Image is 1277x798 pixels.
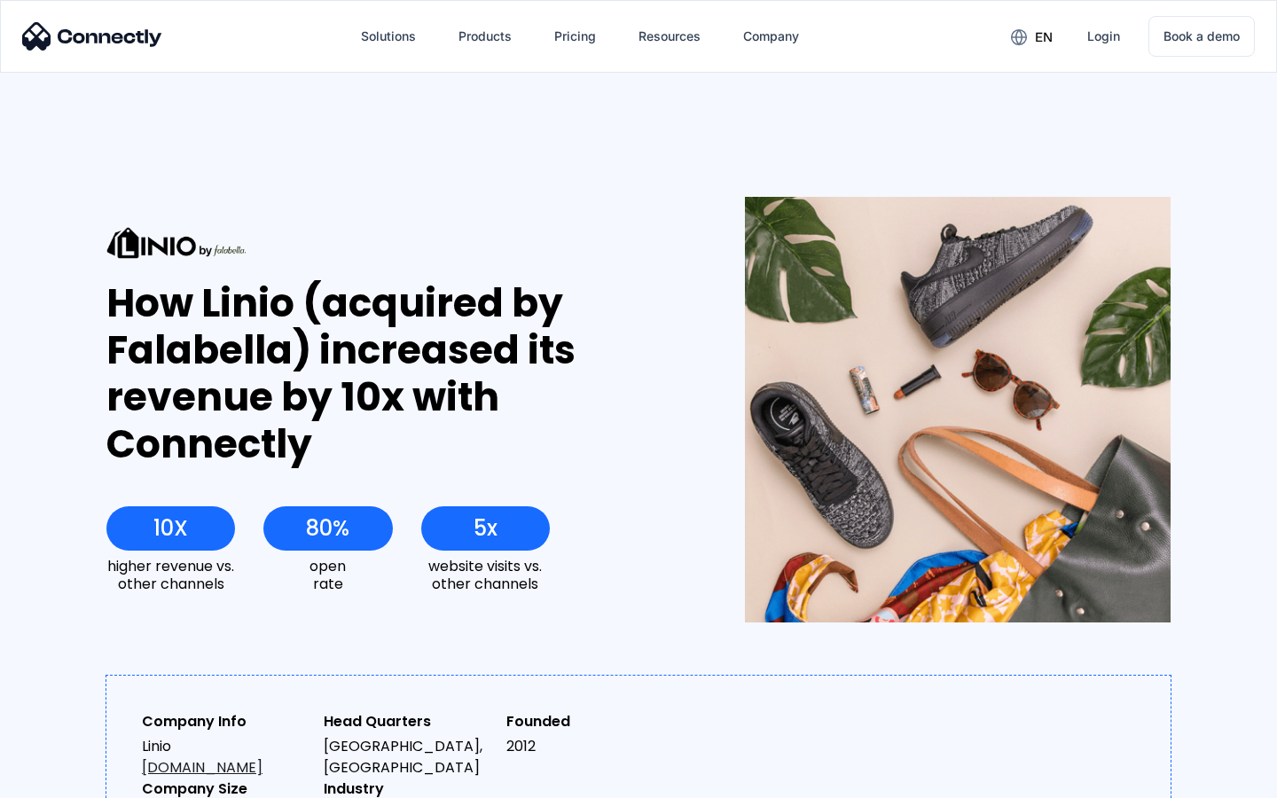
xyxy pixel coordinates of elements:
div: Linio [142,736,309,778]
div: Resources [638,24,701,49]
a: [DOMAIN_NAME] [142,757,262,778]
div: How Linio (acquired by Falabella) increased its revenue by 10x with Connectly [106,280,680,467]
div: website visits vs. other channels [421,558,550,591]
a: Pricing [540,15,610,58]
div: open rate [263,558,392,591]
div: Products [458,24,512,49]
div: 5x [474,516,497,541]
ul: Language list [35,767,106,792]
div: 10X [153,516,188,541]
div: Company Info [142,711,309,732]
div: Founded [506,711,674,732]
div: 80% [306,516,349,541]
aside: Language selected: English [18,767,106,792]
div: Head Quarters [324,711,491,732]
div: Pricing [554,24,596,49]
div: en [1035,25,1053,50]
a: Login [1073,15,1134,58]
a: Book a demo [1148,16,1255,57]
div: Company [743,24,799,49]
div: Login [1087,24,1120,49]
div: Solutions [361,24,416,49]
div: [GEOGRAPHIC_DATA], [GEOGRAPHIC_DATA] [324,736,491,778]
div: higher revenue vs. other channels [106,558,235,591]
img: Connectly Logo [22,22,162,51]
div: 2012 [506,736,674,757]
